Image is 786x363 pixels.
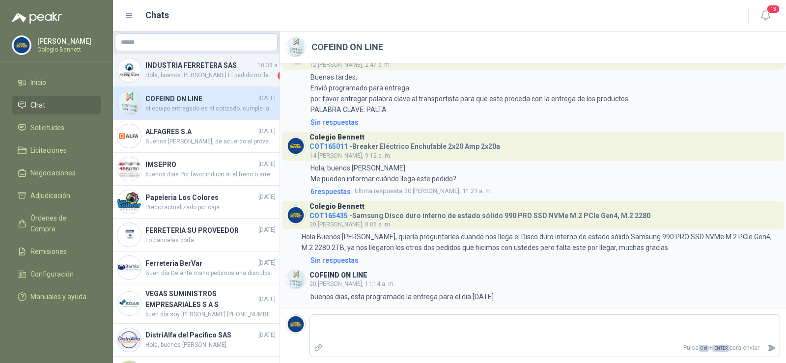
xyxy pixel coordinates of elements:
[310,163,456,184] p: Hola, buenos [PERSON_NAME] Me pueden informar cuándo llega este pedido?
[310,117,359,128] div: Sin respuestas
[699,345,709,352] span: Ctrl
[302,231,780,253] p: Hola Buenos [PERSON_NAME], quería preguntarles cuando nos llega el Disco duro interno de estado s...
[145,159,256,170] h4: IMSEPRO
[113,153,280,186] a: Company LogoIMSEPRO[DATE]buenos dias Por favor indicar si el freno o arrestador en mencion es par...
[355,186,402,196] span: Ultima respuesta
[286,137,305,155] img: Company Logo
[30,77,46,88] span: Inicio
[258,127,276,136] span: [DATE]
[258,225,276,235] span: [DATE]
[355,186,492,196] span: 20 [PERSON_NAME], 11:21 a. m.
[310,291,495,302] p: buenos dias, esta programado la entrega para el dia [DATE].
[117,124,141,148] img: Company Logo
[309,152,392,159] span: 14 [PERSON_NAME], 9:12 a. m.
[113,219,280,251] a: Company LogoFERRETERIA SU PROVEEDOR[DATE]Lo cancelas porfa
[145,258,256,269] h4: Ferreteria BerVar
[12,265,101,283] a: Configuración
[117,256,141,279] img: Company Logo
[258,193,276,202] span: [DATE]
[12,96,101,114] a: Chat
[12,73,101,92] a: Inicio
[12,12,62,24] img: Logo peakr
[30,122,64,133] span: Solicitudes
[309,204,365,209] h3: Colegio Bennett
[37,47,99,53] p: Colegio Bennett
[30,145,67,156] span: Licitaciones
[258,295,276,304] span: [DATE]
[113,54,280,87] a: Company LogoINDUSTRIA FERRETERA SAS10:38 a. m.Hola, buenos [PERSON_NAME] El pedido no llegó, lo e...
[286,206,305,224] img: Company Logo
[30,168,76,178] span: Negociaciones
[258,258,276,268] span: [DATE]
[12,242,101,261] a: Remisiones
[113,186,280,219] a: Company LogoPapeleria Los Colores[DATE]Precio actualizado por caja
[145,203,276,212] span: Precio actualizado por caja
[763,339,780,357] button: Enviar
[309,221,392,228] span: 20 [PERSON_NAME], 8:05 a. m.
[286,315,305,334] img: Company Logo
[145,236,276,245] span: Lo cancelas porfa
[12,36,31,55] img: Company Logo
[12,186,101,205] a: Adjudicación
[309,209,650,219] h4: - Samsung Disco duro interno de estado sólido 990 PRO SSD NVMe M.2 PCIe Gen4, M.2 2280
[145,269,276,278] span: Buen día De ante mano pedimos una disculpa por lo sucedido, novedad de la cotizacion el valor es ...
[30,100,45,111] span: Chat
[309,186,780,197] a: 6respuestasUltima respuesta20 [PERSON_NAME], 11:21 a. m.
[12,141,101,160] a: Licitaciones
[12,118,101,137] a: Solicitudes
[309,280,395,287] span: 20 [PERSON_NAME], 11:14 a. m.
[117,328,141,352] img: Company Logo
[113,120,280,153] a: Company LogoALFAGRES S.A[DATE]Buenos [PERSON_NAME], de acuerdo al proveedor, esta semana estarán ...
[113,324,280,357] a: Company LogoDistriAlfa del Pacifico SAS[DATE]Hola, buenos [PERSON_NAME]
[310,186,351,197] span: 6 respuesta s
[757,7,774,25] button: 13
[309,61,391,68] span: 12 [PERSON_NAME], 2:47 p. m.
[145,340,276,350] span: Hola, buenos [PERSON_NAME]
[12,164,101,182] a: Negociaciones
[113,251,280,284] a: Company LogoFerreteria BerVar[DATE]Buen día De ante mano pedimos una disculpa por lo sucedido, no...
[145,330,256,340] h4: DistriAlfa del Pacifico SAS
[145,137,276,146] span: Buenos [PERSON_NAME], de acuerdo al proveedor, esta semana estarán recogiendo la silla.
[37,38,99,45] p: [PERSON_NAME]
[117,190,141,214] img: Company Logo
[117,157,141,181] img: Company Logo
[12,287,101,306] a: Manuales y ayuda
[117,91,141,115] img: Company Logo
[286,38,305,56] img: Company Logo
[145,170,276,179] span: buenos dias Por favor indicar si el freno o arrestador en mencion es para la linea de vida vertic...
[30,190,70,201] span: Adjudicación
[309,273,367,278] h3: COFEIND ON LINE
[258,94,276,103] span: [DATE]
[145,104,276,113] span: el equipo entregado es el cotizado. cumple las caracteriscas enviadas y solicitadas aplica igualm...
[117,292,141,315] img: Company Logo
[310,339,327,357] label: Adjuntar archivos
[145,225,256,236] h4: FERRETERIA SU PROVEEDOR
[309,255,780,266] a: Sin respuestas
[311,40,383,54] h2: COFEIND ON LINE
[278,71,287,81] span: 1
[30,291,86,302] span: Manuales y ayuda
[310,72,631,115] p: Buenas tardes, Envió programado para entrega. por favor entregar palabra clave al transportista p...
[145,192,256,203] h4: Papeleria Los Colores
[258,160,276,169] span: [DATE]
[327,339,764,357] p: Pulsa + para enviar
[117,58,141,82] img: Company Logo
[310,255,359,266] div: Sin respuestas
[113,87,280,120] a: Company LogoCOFEIND ON LINE[DATE]el equipo entregado es el cotizado. cumple las caracteriscas env...
[145,288,256,310] h4: VEGAS SUMINISTROS EMPRESARIALES S A S
[258,331,276,340] span: [DATE]
[145,60,255,71] h4: INDUSTRIA FERRETERA SAS
[117,223,141,247] img: Company Logo
[145,310,276,319] span: buen día soy [PERSON_NAME] [PHONE_NUMBER] whatsapp
[30,269,74,279] span: Configuración
[766,4,780,14] span: 13
[113,284,280,324] a: Company LogoVEGAS SUMINISTROS EMPRESARIALES S A S[DATE]buen día soy [PERSON_NAME] [PHONE_NUMBER] ...
[309,135,365,140] h3: Colegio Bennett
[30,246,67,257] span: Remisiones
[309,142,348,150] span: COT165011
[257,61,287,70] span: 10:38 a. m.
[309,212,348,220] span: COT165435
[12,209,101,238] a: Órdenes de Compra
[145,8,169,22] h1: Chats
[309,117,780,128] a: Sin respuestas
